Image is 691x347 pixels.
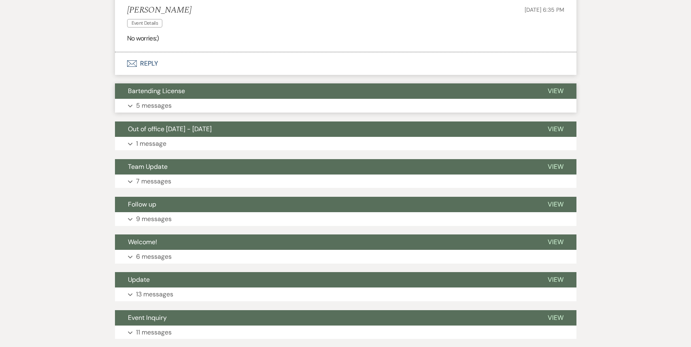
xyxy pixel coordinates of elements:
[525,6,564,13] span: [DATE] 6:35 PM
[535,159,576,175] button: View
[136,214,172,224] p: 9 messages
[115,99,576,113] button: 5 messages
[548,87,563,95] span: View
[115,137,576,151] button: 1 message
[535,234,576,250] button: View
[128,313,167,322] span: Event Inquiry
[115,212,576,226] button: 9 messages
[115,234,535,250] button: Welcome!
[127,33,564,44] p: No worries:)
[136,289,173,300] p: 13 messages
[115,52,576,75] button: Reply
[548,313,563,322] span: View
[128,87,185,95] span: Bartending License
[128,162,168,171] span: Team Update
[115,83,535,99] button: Bartending License
[115,175,576,188] button: 7 messages
[115,250,576,264] button: 6 messages
[548,125,563,133] span: View
[535,310,576,326] button: View
[128,238,157,246] span: Welcome!
[535,272,576,287] button: View
[128,125,212,133] span: Out of office [DATE] - [DATE]
[535,121,576,137] button: View
[115,310,535,326] button: Event Inquiry
[136,327,172,338] p: 11 messages
[115,121,535,137] button: Out of office [DATE] - [DATE]
[127,5,191,15] h5: [PERSON_NAME]
[115,197,535,212] button: Follow up
[128,200,156,209] span: Follow up
[127,19,163,28] span: Event Details
[548,275,563,284] span: View
[535,197,576,212] button: View
[115,287,576,301] button: 13 messages
[115,159,535,175] button: Team Update
[128,275,150,284] span: Update
[548,162,563,171] span: View
[136,176,171,187] p: 7 messages
[115,326,576,339] button: 11 messages
[548,238,563,246] span: View
[136,251,172,262] p: 6 messages
[136,100,172,111] p: 5 messages
[535,83,576,99] button: View
[548,200,563,209] span: View
[136,138,166,149] p: 1 message
[115,272,535,287] button: Update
